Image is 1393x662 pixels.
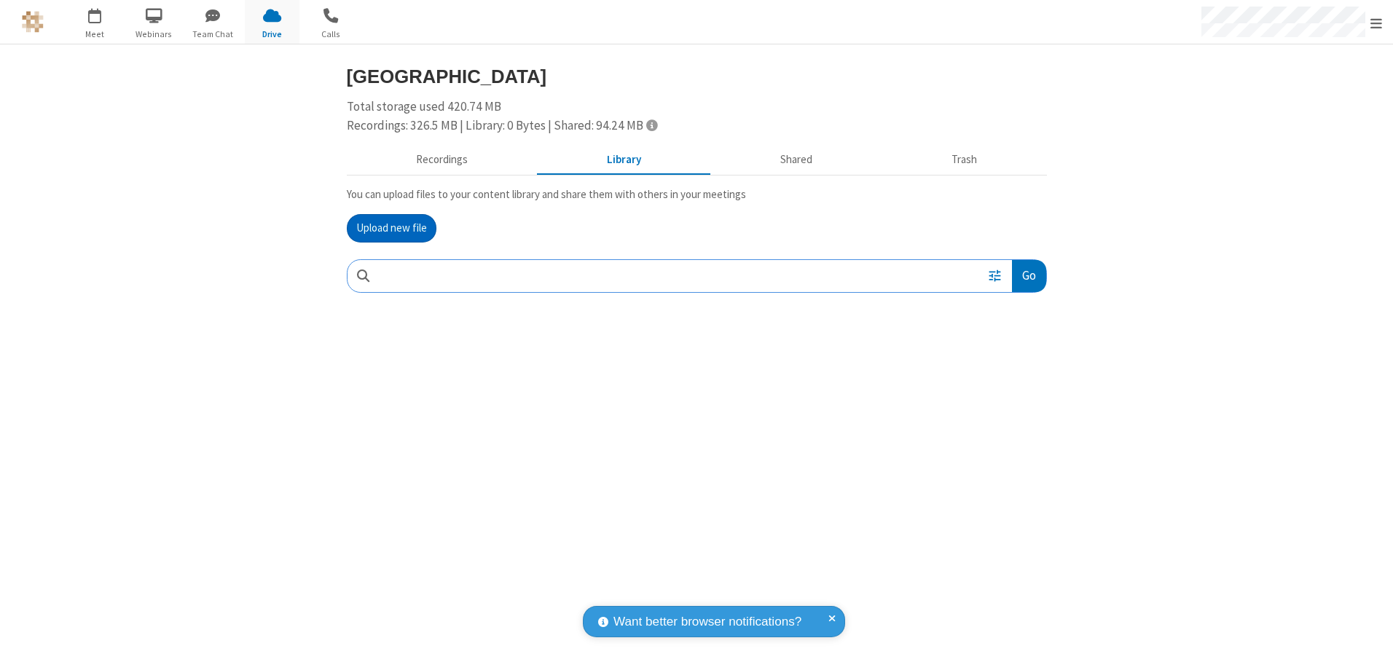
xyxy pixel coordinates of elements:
[347,98,1047,135] div: Total storage used 420.74 MB
[22,11,44,33] img: QA Selenium DO NOT DELETE OR CHANGE
[1012,260,1045,293] button: Go
[245,28,299,41] span: Drive
[347,146,538,174] button: Recorded meetings
[186,28,240,41] span: Team Chat
[882,146,1047,174] button: Trash
[613,612,801,631] span: Want better browser notifications?
[347,214,436,243] button: Upload new file
[304,28,358,41] span: Calls
[68,28,122,41] span: Meet
[347,117,1047,135] div: Recordings: 326.5 MB | Library: 0 Bytes | Shared: 94.24 MB
[347,186,1047,203] p: You can upload files to your content library and share them with others in your meetings
[127,28,181,41] span: Webinars
[538,146,711,174] button: Content library
[347,66,1047,87] h3: [GEOGRAPHIC_DATA]
[646,119,657,131] span: Totals displayed include files that have been moved to the trash.
[711,146,882,174] button: Shared during meetings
